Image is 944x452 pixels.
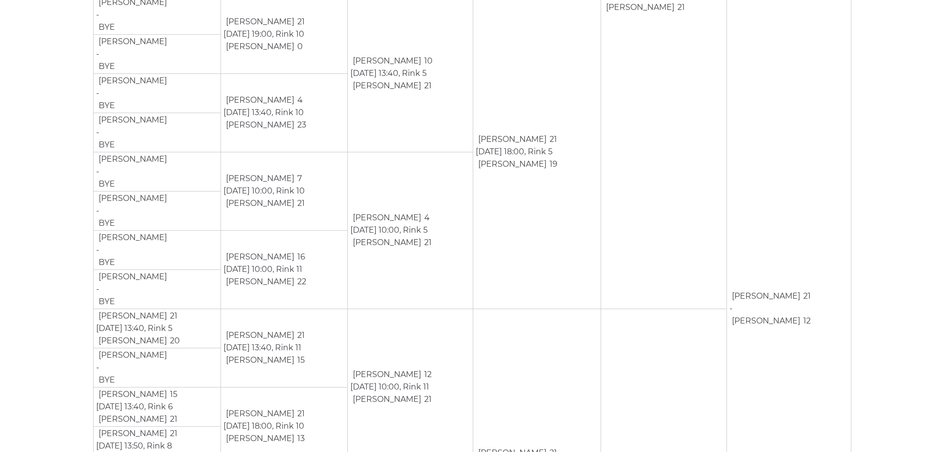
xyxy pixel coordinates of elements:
span: 21 [424,238,432,247]
td: - [93,113,221,152]
td: [PERSON_NAME] [729,315,801,327]
span: 15 [170,389,177,399]
td: - [93,348,221,387]
td: [PERSON_NAME] [96,349,167,362]
td: BYE [96,217,115,230]
td: [DATE] 13:40, Rink 10 [221,73,347,152]
td: [DATE] 13:40, Rink 6 [93,387,221,426]
td: [PERSON_NAME] [223,275,295,288]
td: [PERSON_NAME] [96,334,167,347]
td: [PERSON_NAME] [96,427,167,440]
span: 20 [170,336,180,345]
span: 21 [297,330,305,340]
span: 21 [550,134,557,144]
span: 19 [550,159,557,169]
td: [PERSON_NAME] [223,40,295,53]
span: 23 [297,120,306,129]
td: [PERSON_NAME] [96,270,167,283]
span: 12 [803,316,811,325]
td: [PERSON_NAME] [223,94,295,107]
td: [PERSON_NAME] [223,197,295,210]
td: [PERSON_NAME] [223,407,295,420]
span: 21 [424,81,432,90]
td: [PERSON_NAME] [729,290,801,303]
span: 13 [297,434,305,443]
td: BYE [96,138,115,151]
td: BYE [96,295,115,308]
td: [PERSON_NAME] [96,74,167,87]
span: 10 [424,56,433,65]
span: 21 [170,311,177,321]
td: - [93,191,221,230]
span: 7 [297,174,302,183]
span: 0 [297,42,303,51]
td: - [93,230,221,269]
td: [PERSON_NAME] [350,236,422,249]
span: 22 [297,277,306,286]
span: 4 [424,213,430,222]
span: 21 [170,429,177,438]
td: [PERSON_NAME] [96,388,167,401]
td: [PERSON_NAME] [350,211,422,224]
span: 21 [297,198,305,208]
span: 4 [297,95,303,105]
span: 16 [297,252,305,261]
td: [PERSON_NAME] [350,393,422,406]
span: 21 [170,414,177,424]
td: [DATE] 10:00, Rink 5 [347,152,473,309]
span: 21 [424,394,432,404]
td: [PERSON_NAME] [96,192,167,205]
td: [PERSON_NAME] [223,119,295,131]
td: - [93,269,221,309]
td: [DATE] 10:00, Rink 11 [221,230,347,309]
td: [PERSON_NAME] [96,153,167,166]
span: 21 [677,2,685,12]
td: - [93,34,221,73]
td: [PERSON_NAME] [223,172,295,185]
td: BYE [96,178,115,191]
td: [PERSON_NAME] [223,15,295,28]
td: [PERSON_NAME] [223,329,295,342]
td: [PERSON_NAME] [476,158,547,171]
td: [PERSON_NAME] [223,354,295,367]
td: BYE [96,256,115,269]
td: [PERSON_NAME] [96,35,167,48]
span: 21 [297,409,305,418]
td: [PERSON_NAME] [604,1,675,14]
td: [DATE] 10:00, Rink 10 [221,152,347,230]
td: [PERSON_NAME] [96,114,167,127]
td: - [93,73,221,113]
td: BYE [96,99,115,112]
td: [PERSON_NAME] [350,79,422,92]
span: 21 [297,17,305,26]
td: [DATE] 13:40, Rink 5 [93,309,221,348]
td: [PERSON_NAME] [223,251,295,263]
td: [PERSON_NAME] [96,413,167,426]
span: 15 [297,355,305,365]
td: [PERSON_NAME] [350,368,422,381]
td: [PERSON_NAME] [96,231,167,244]
span: 21 [803,291,811,301]
td: [PERSON_NAME] [350,55,422,67]
td: - [93,152,221,191]
td: BYE [96,60,115,73]
td: BYE [96,374,115,387]
td: [PERSON_NAME] [96,310,167,323]
td: [DATE] 13:40, Rink 11 [221,309,347,387]
td: [PERSON_NAME] [223,432,295,445]
td: BYE [96,21,115,34]
span: 12 [424,370,432,379]
td: [PERSON_NAME] [476,133,547,146]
